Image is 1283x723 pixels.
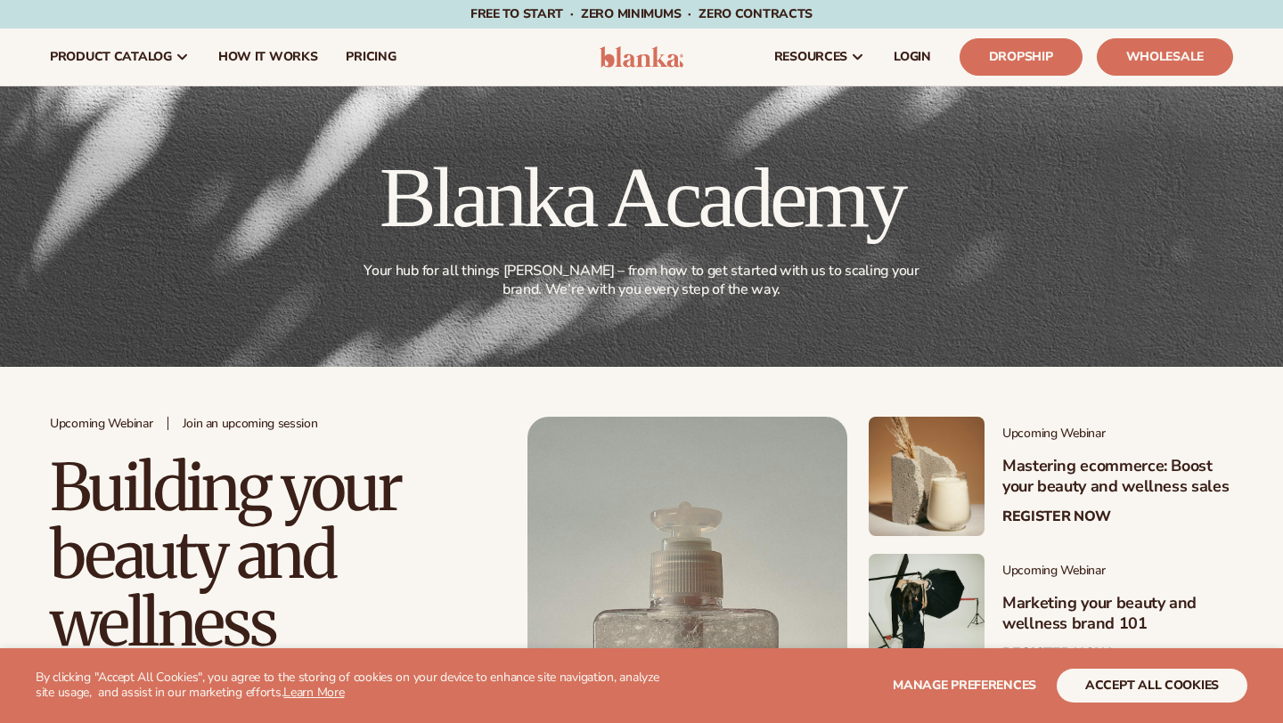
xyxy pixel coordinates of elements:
[283,684,344,701] a: Learn More
[774,50,847,64] span: resources
[1002,646,1111,662] a: Register Now
[1002,456,1233,498] h3: Mastering ecommerce: Boost your beauty and wellness sales
[1097,38,1233,76] a: Wholesale
[183,417,318,432] span: Join an upcoming session
[470,5,813,22] span: Free to start · ZERO minimums · ZERO contracts
[879,28,945,85] a: LOGIN
[1002,564,1233,579] span: Upcoming Webinar
[894,50,931,64] span: LOGIN
[50,50,172,64] span: product catalog
[218,50,318,64] span: How It Works
[331,28,410,85] a: pricing
[36,28,204,85] a: product catalog
[357,262,926,299] p: Your hub for all things [PERSON_NAME] – from how to get started with us to scaling your brand. We...
[50,417,153,432] span: Upcoming Webinar
[960,38,1083,76] a: Dropship
[36,670,670,701] p: By clicking "Accept All Cookies", you agree to the storing of cookies on your device to enhance s...
[893,677,1036,694] span: Manage preferences
[1002,593,1233,635] h3: Marketing your beauty and wellness brand 101
[600,46,684,68] img: logo
[1057,669,1247,703] button: accept all cookies
[354,155,929,240] h1: Blanka Academy
[760,28,879,85] a: resources
[204,28,332,85] a: How It Works
[1002,426,1233,442] span: Upcoming Webinar
[893,669,1036,703] button: Manage preferences
[1002,508,1111,525] a: Register Now
[346,50,396,64] span: pricing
